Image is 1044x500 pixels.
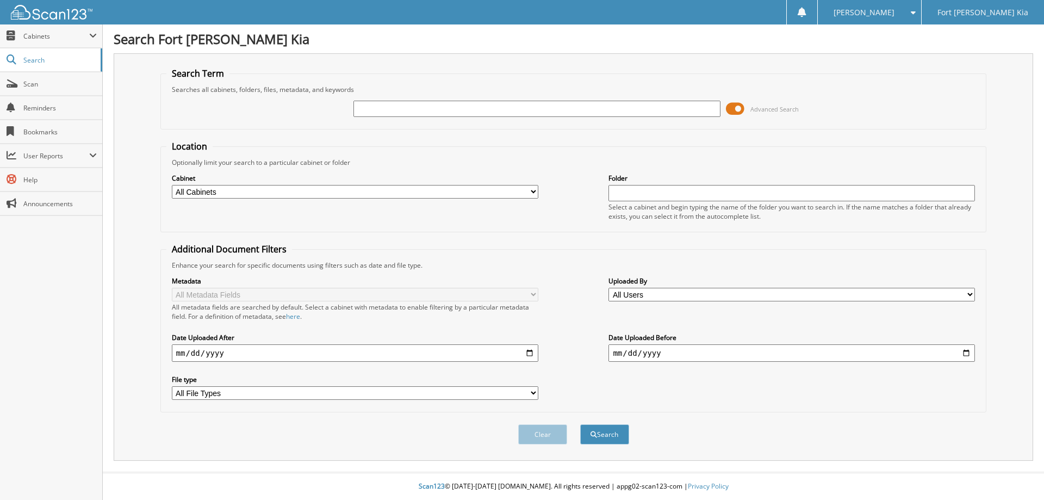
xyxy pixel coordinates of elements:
[23,32,89,41] span: Cabinets
[23,151,89,161] span: User Reports
[23,103,97,113] span: Reminders
[608,202,975,221] div: Select a cabinet and begin typing the name of the folder you want to search in. If the name match...
[23,127,97,137] span: Bookmarks
[608,344,975,362] input: end
[172,344,538,362] input: start
[608,276,975,286] label: Uploaded By
[23,55,95,65] span: Search
[834,9,894,16] span: [PERSON_NAME]
[23,199,97,208] span: Announcements
[580,424,629,445] button: Search
[937,9,1028,16] span: Fort [PERSON_NAME] Kia
[166,261,981,270] div: Enhance your search for specific documents using filters such as date and file type.
[172,375,538,384] label: File type
[103,473,1044,500] div: © [DATE]-[DATE] [DOMAIN_NAME]. All rights reserved | appg02-scan123-com |
[518,424,567,445] button: Clear
[23,79,97,89] span: Scan
[166,140,213,152] legend: Location
[166,243,292,255] legend: Additional Document Filters
[166,158,981,167] div: Optionally limit your search to a particular cabinet or folder
[114,30,1033,48] h1: Search Fort [PERSON_NAME] Kia
[11,5,92,20] img: scan123-logo-white.svg
[608,174,975,183] label: Folder
[172,276,538,286] label: Metadata
[172,333,538,342] label: Date Uploaded After
[166,85,981,94] div: Searches all cabinets, folders, files, metadata, and keywords
[750,105,799,113] span: Advanced Search
[166,67,229,79] legend: Search Term
[608,333,975,342] label: Date Uploaded Before
[688,482,729,491] a: Privacy Policy
[172,303,538,321] div: All metadata fields are searched by default. Select a cabinet with metadata to enable filtering b...
[172,174,538,183] label: Cabinet
[23,175,97,184] span: Help
[286,312,300,321] a: here
[419,482,445,491] span: Scan123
